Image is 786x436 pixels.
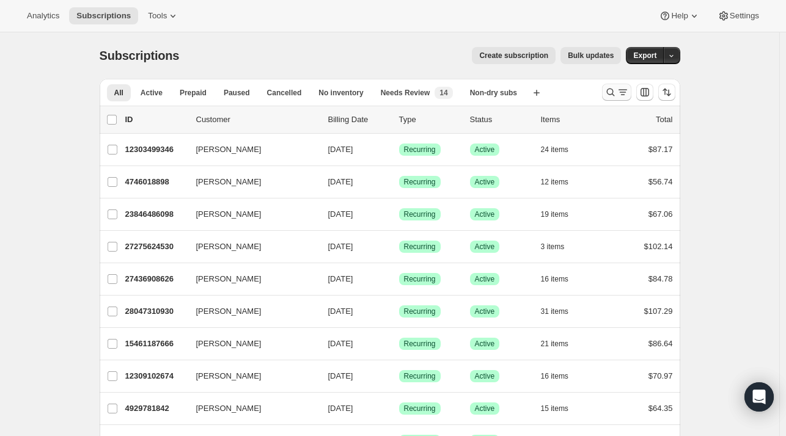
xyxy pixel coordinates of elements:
span: Cancelled [267,88,302,98]
button: Search and filter results [602,84,631,101]
span: Active [475,339,495,349]
span: Recurring [404,339,436,349]
span: Recurring [404,145,436,154]
p: 27275624530 [125,241,186,253]
button: [PERSON_NAME] [189,302,311,321]
button: [PERSON_NAME] [189,205,311,224]
p: 4746018898 [125,176,186,188]
p: ID [125,114,186,126]
span: Active [475,274,495,284]
span: Active [475,371,495,381]
p: Total [656,114,672,126]
div: 4929781842[PERSON_NAME][DATE]SuccessRecurringSuccessActive15 items$64.35 [125,400,673,417]
span: Recurring [404,242,436,252]
span: Help [671,11,688,21]
button: 3 items [541,238,578,255]
span: [PERSON_NAME] [196,208,262,220]
span: Create subscription [479,51,548,60]
div: 28047310930[PERSON_NAME][DATE]SuccessRecurringSuccessActive31 items$107.29 [125,303,673,320]
span: 16 items [541,274,568,284]
button: [PERSON_NAME] [189,366,311,386]
span: Active [475,145,495,154]
span: Recurring [404,274,436,284]
button: Create new view [527,84,546,101]
span: $67.06 [648,209,673,219]
span: Recurring [404,404,436,413]
span: [PERSON_NAME] [196,305,262,318]
p: Billing Date [328,114,389,126]
span: Prepaid [180,88,207,98]
button: [PERSON_NAME] [189,399,311,418]
span: Non-dry subs [470,88,517,98]
p: 27436908626 [125,273,186,285]
div: Type [399,114,460,126]
span: Paused [224,88,250,98]
button: [PERSON_NAME] [189,334,311,354]
button: Export [626,47,664,64]
button: Analytics [20,7,67,24]
span: Active [475,242,495,252]
div: 4746018898[PERSON_NAME][DATE]SuccessRecurringSuccessActive12 items$56.74 [125,173,673,191]
div: Items [541,114,602,126]
button: [PERSON_NAME] [189,269,311,289]
p: 12303499346 [125,144,186,156]
span: 31 items [541,307,568,316]
span: No inventory [318,88,363,98]
div: 12309102674[PERSON_NAME][DATE]SuccessRecurringSuccessActive16 items$70.97 [125,368,673,385]
span: $86.64 [648,339,673,348]
span: Recurring [404,177,436,187]
span: Active [475,307,495,316]
span: $107.29 [644,307,673,316]
span: $102.14 [644,242,673,251]
span: Recurring [404,371,436,381]
button: 15 items [541,400,582,417]
span: All [114,88,123,98]
span: $87.17 [648,145,673,154]
button: Sort the results [658,84,675,101]
button: [PERSON_NAME] [189,140,311,159]
p: 12309102674 [125,370,186,382]
span: [DATE] [328,404,353,413]
span: 21 items [541,339,568,349]
button: 21 items [541,335,582,352]
button: Help [652,7,707,24]
p: 23846486098 [125,208,186,220]
span: [PERSON_NAME] [196,370,262,382]
span: [PERSON_NAME] [196,176,262,188]
span: Subscriptions [100,49,180,62]
p: Status [470,114,531,126]
div: Open Intercom Messenger [744,382,774,412]
span: Recurring [404,209,436,219]
p: 4929781842 [125,402,186,415]
button: Tools [141,7,186,24]
span: Active [475,404,495,413]
span: [DATE] [328,209,353,219]
span: [DATE] [328,177,353,186]
span: [PERSON_NAME] [196,273,262,285]
div: 15461187666[PERSON_NAME][DATE]SuccessRecurringSuccessActive21 items$86.64 [125,335,673,352]
span: 24 items [541,145,568,154]
button: [PERSON_NAME] [189,237,311,256]
p: Customer [196,114,318,126]
span: [DATE] [328,242,353,251]
button: Subscriptions [69,7,138,24]
button: Create subscription [472,47,556,64]
span: [DATE] [328,145,353,154]
span: Recurring [404,307,436,316]
span: Tools [148,11,167,21]
button: 12 items [541,173,582,191]
span: [DATE] [328,339,353,348]
span: 12 items [541,177,568,187]
span: 14 [439,88,447,98]
p: 28047310930 [125,305,186,318]
span: 19 items [541,209,568,219]
span: $70.97 [648,371,673,380]
span: Export [633,51,656,60]
span: $64.35 [648,404,673,413]
span: [PERSON_NAME] [196,241,262,253]
span: Bulk updates [568,51,614,60]
span: [PERSON_NAME] [196,338,262,350]
div: 12303499346[PERSON_NAME][DATE]SuccessRecurringSuccessActive24 items$87.17 [125,141,673,158]
button: 24 items [541,141,582,158]
button: Bulk updates [560,47,621,64]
